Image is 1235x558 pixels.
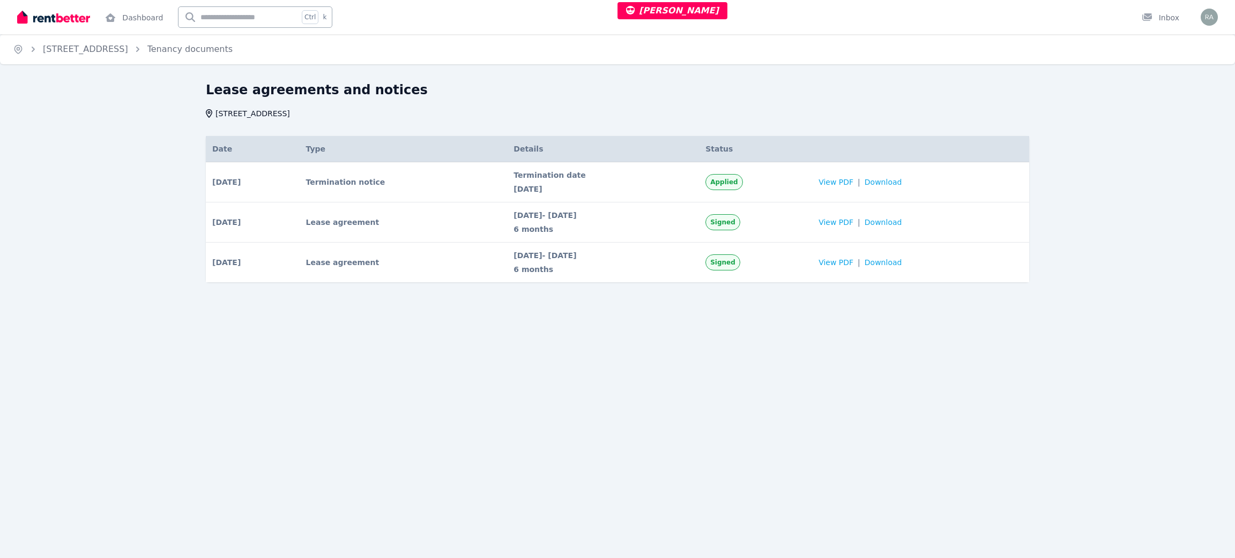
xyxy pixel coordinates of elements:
[865,257,902,268] span: Download
[819,257,853,268] span: View PDF
[858,217,860,228] span: |
[514,210,693,221] span: [DATE] - [DATE]
[17,9,90,25] img: RentBetter
[514,224,693,235] span: 6 months
[514,264,693,275] span: 6 months
[710,178,738,186] span: Applied
[206,81,428,99] h1: Lease agreements and notices
[300,243,508,283] td: Lease agreement
[710,218,735,227] span: Signed
[1142,12,1179,23] div: Inbox
[858,177,860,187] span: |
[302,10,318,24] span: Ctrl
[710,258,735,267] span: Signed
[212,177,241,187] span: [DATE]
[1201,9,1218,26] img: Rochelle Alvarez
[215,108,290,119] span: [STREET_ADDRESS]
[865,177,902,187] span: Download
[626,5,719,16] span: [PERSON_NAME]
[858,257,860,268] span: |
[819,217,853,228] span: View PDF
[300,162,508,202] td: Termination notice
[300,202,508,243] td: Lease agreement
[43,44,128,54] a: [STREET_ADDRESS]
[147,44,233,54] a: Tenancy documents
[507,136,699,162] th: Details
[699,136,812,162] th: Status
[514,170,693,180] span: Termination date
[212,257,241,268] span: [DATE]
[865,217,902,228] span: Download
[300,136,508,162] th: Type
[206,136,300,162] th: Date
[514,250,693,261] span: [DATE] - [DATE]
[514,184,693,194] span: [DATE]
[819,177,853,187] span: View PDF
[323,13,326,21] span: k
[212,217,241,228] span: [DATE]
